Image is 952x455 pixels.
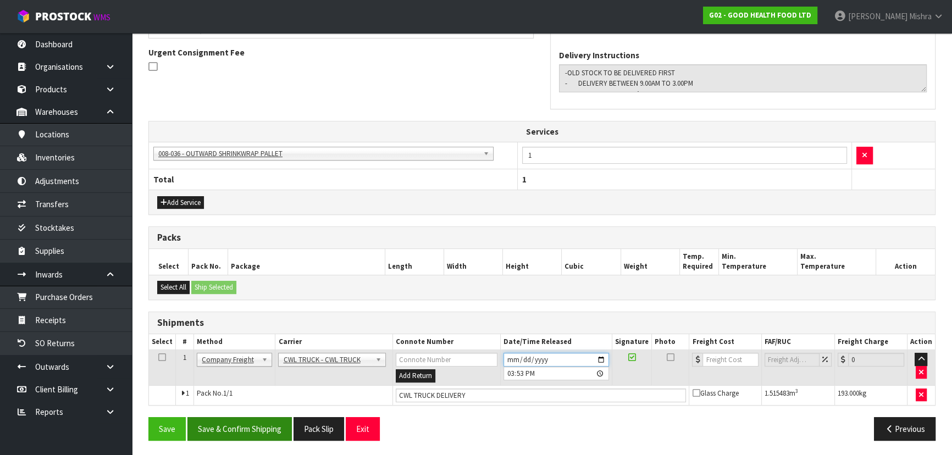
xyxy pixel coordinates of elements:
strong: G02 - GOOD HEALTH FOOD LTD [709,10,811,20]
input: Freight Charge [848,353,904,367]
span: 1 [183,353,186,362]
th: Package [228,249,385,275]
th: Min. Temperature [719,249,798,275]
th: Date/Time Released [501,334,612,350]
button: Add Service [157,196,204,209]
th: Length [385,249,444,275]
th: Width [444,249,502,275]
th: Select [149,334,176,350]
span: Company Freight [202,353,257,367]
th: Select [149,249,189,275]
th: Freight Cost [689,334,761,350]
label: Urgent Consignment Fee [148,47,245,58]
span: Mishra [909,11,932,21]
button: Select All [157,281,190,294]
th: Freight Charge [834,334,907,350]
span: Glass Charge [692,389,738,398]
small: WMS [93,12,110,23]
th: Photo [652,334,689,350]
th: Cubic [562,249,621,275]
th: Temp. Required [679,249,719,275]
th: Max. Temperature [798,249,876,275]
th: Total [149,169,518,190]
label: Delivery Instructions [559,49,639,61]
button: Add Return [396,369,435,382]
span: 1/1 [223,389,233,398]
td: m [761,385,834,405]
button: Save [148,417,186,441]
span: ProStock [35,9,91,24]
img: cube-alt.png [16,9,30,23]
th: Services [149,121,935,142]
td: kg [834,385,907,405]
a: G02 - GOOD HEALTH FOOD LTD [703,7,817,24]
sup: 3 [795,387,798,395]
span: 1 [186,389,189,398]
span: 1.515483 [765,389,789,398]
input: Connote Number [396,389,687,402]
h3: Packs [157,232,927,243]
h3: Shipments [157,318,927,328]
input: Freight Adjustment [765,353,820,367]
button: Save & Confirm Shipping [187,417,292,441]
th: Action [907,334,935,350]
button: Previous [874,417,936,441]
button: Ship Selected [191,281,236,294]
th: Pack No. [189,249,228,275]
th: Weight [621,249,679,275]
input: Freight Cost [702,353,758,367]
th: FAF/RUC [761,334,834,350]
button: Pack Slip [294,417,344,441]
th: Height [503,249,562,275]
th: Method [194,334,275,350]
span: 193.000 [838,389,859,398]
input: Connote Number [396,353,498,367]
th: Connote Number [392,334,501,350]
td: Pack No. [194,385,392,405]
span: CWL TRUCK - CWL TRUCK [283,353,370,367]
span: 1 [522,174,527,185]
th: # [176,334,194,350]
th: Carrier [275,334,392,350]
span: 008-036 - OUTWARD SHRINKWRAP PALLET [158,147,479,160]
th: Action [876,249,935,275]
button: Exit [346,417,380,441]
span: [PERSON_NAME] [848,11,907,21]
th: Signature [612,334,652,350]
